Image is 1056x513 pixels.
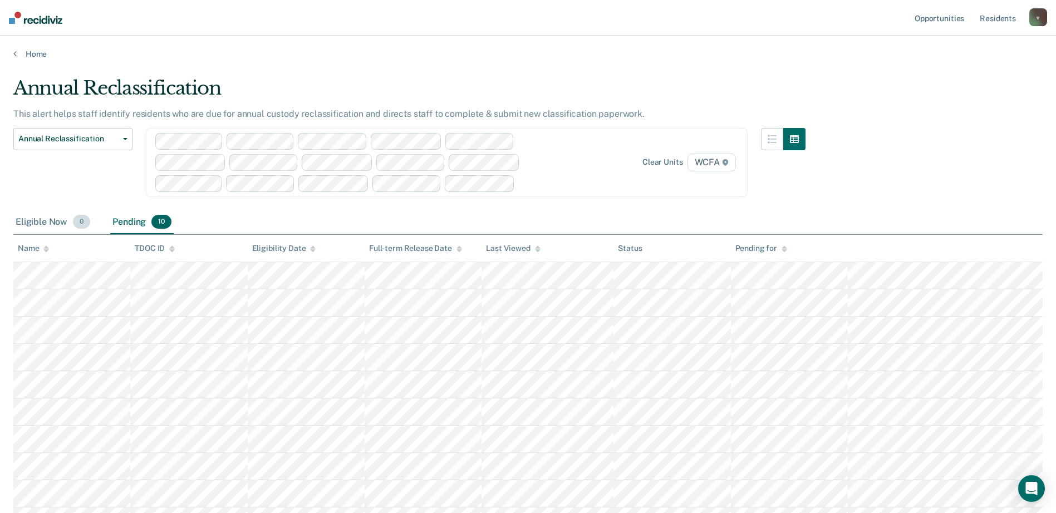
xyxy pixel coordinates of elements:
[618,244,642,253] div: Status
[135,244,175,253] div: TDOC ID
[642,157,683,167] div: Clear units
[687,154,736,171] span: WCFA
[151,215,171,229] span: 10
[13,128,132,150] button: Annual Reclassification
[73,215,90,229] span: 0
[13,49,1043,59] a: Home
[369,244,462,253] div: Full-term Release Date
[13,77,805,108] div: Annual Reclassification
[18,244,49,253] div: Name
[486,244,540,253] div: Last Viewed
[1018,475,1045,502] div: Open Intercom Messenger
[110,210,174,235] div: Pending10
[13,108,645,119] p: This alert helps staff identify residents who are due for annual custody reclassification and dir...
[1029,8,1047,26] button: v
[13,210,92,235] div: Eligible Now0
[252,244,316,253] div: Eligibility Date
[9,12,62,24] img: Recidiviz
[735,244,787,253] div: Pending for
[18,134,119,144] span: Annual Reclassification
